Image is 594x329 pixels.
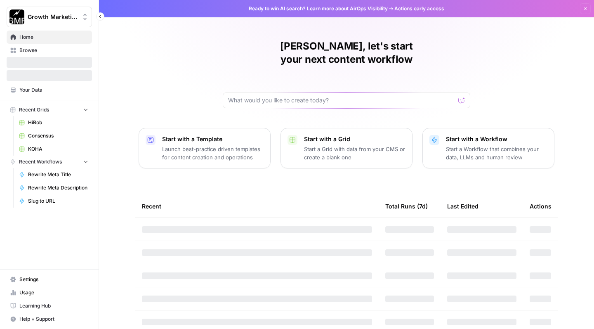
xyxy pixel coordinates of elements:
span: Home [19,33,88,41]
div: Last Edited [447,195,478,218]
input: What would you like to create today? [228,96,455,104]
a: Learn more [307,5,334,12]
span: Help + Support [19,315,88,323]
button: Start with a TemplateLaunch best-practice driven templates for content creation and operations [139,128,271,168]
span: Usage [19,289,88,296]
h1: [PERSON_NAME], let's start your next content workflow [223,40,470,66]
span: Rewrite Meta Title [28,171,88,178]
span: Recent Grids [19,106,49,114]
a: Browse [7,44,92,57]
a: Settings [7,273,92,286]
span: Actions early access [394,5,444,12]
div: Total Runs (7d) [385,195,428,218]
p: Launch best-practice driven templates for content creation and operations [162,145,264,161]
span: Growth Marketing Pro [28,13,78,21]
p: Start with a Workflow [446,135,547,143]
div: Actions [530,195,552,218]
a: HiBob [15,116,92,129]
p: Start a Workflow that combines your data, LLMs and human review [446,145,547,161]
a: Usage [7,286,92,299]
a: Learning Hub [7,299,92,312]
p: Start a Grid with data from your CMS or create a blank one [304,145,405,161]
a: Consensus [15,129,92,142]
span: HiBob [28,119,88,126]
p: Start with a Grid [304,135,405,143]
span: Recent Workflows [19,158,62,166]
button: Recent Workflows [7,156,92,168]
a: KOHA [15,142,92,156]
img: Growth Marketing Pro Logo [9,9,24,24]
div: Recent [142,195,372,218]
a: Rewrite Meta Title [15,168,92,181]
button: Start with a WorkflowStart a Workflow that combines your data, LLMs and human review [422,128,554,168]
a: Rewrite Meta Description [15,181,92,194]
span: Slug to URL [28,197,88,205]
button: Recent Grids [7,104,92,116]
a: Home [7,31,92,44]
span: Your Data [19,86,88,94]
span: Ready to win AI search? about AirOps Visibility [249,5,388,12]
button: Workspace: Growth Marketing Pro [7,7,92,27]
button: Help + Support [7,312,92,326]
span: Consensus [28,132,88,140]
span: Browse [19,47,88,54]
span: Settings [19,276,88,283]
span: Learning Hub [19,302,88,310]
p: Start with a Template [162,135,264,143]
button: Start with a GridStart a Grid with data from your CMS or create a blank one [280,128,412,168]
a: Slug to URL [15,194,92,208]
a: Your Data [7,83,92,97]
span: KOHA [28,145,88,153]
span: Rewrite Meta Description [28,184,88,192]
